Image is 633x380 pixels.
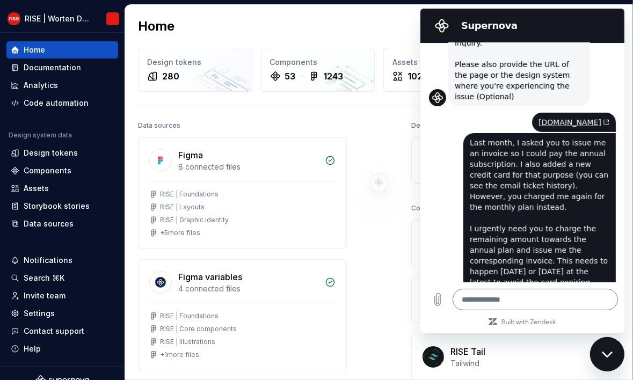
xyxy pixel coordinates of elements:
div: Code automation [24,98,89,108]
button: RISE | Worten Design SystemRISE | Worten Design System [2,7,122,30]
a: Design tokens [6,144,118,162]
a: Figma8 connected filesRISE | FoundationsRISE | LayoutsRISE | Graphic identity+5more files [138,137,347,249]
div: Invite team [24,290,66,301]
div: Components [270,57,366,68]
div: RISE | Graphic identity [160,216,229,224]
a: Components531243 [261,48,375,92]
div: 1243 [324,70,344,83]
div: 8 connected files [178,162,318,172]
div: Contact support [24,326,84,337]
div: Search ⌘K [24,273,64,283]
a: Invite team [6,287,118,304]
div: 1025 [408,70,428,83]
div: Design tokens [24,148,78,158]
div: 53 [285,70,296,83]
img: 9903b928-d555-49e9-94f8-da6655ab210d.png [8,12,20,25]
div: Components [24,165,71,176]
div: RISE | Core components [160,325,237,333]
div: + 5 more files [160,229,200,237]
iframe: Button to launch messaging window, conversation in progress [590,337,624,371]
div: Storybook stories [24,201,90,211]
h2: Home [138,18,174,35]
div: Figma [178,149,203,162]
a: Assets1025 [383,48,498,92]
div: Settings [24,308,55,319]
div: Help [24,344,41,354]
div: Figma variables [178,271,242,283]
div: Data sources [24,218,74,229]
div: Assets [392,57,489,68]
div: Notifications [24,255,72,266]
a: Design tokens280 [138,48,252,92]
div: RISE | Illustrations [160,338,215,346]
a: Code automation [6,94,118,112]
a: Home [6,41,118,59]
div: + 1 more files [160,350,199,359]
div: RISE | Layouts [160,203,205,211]
div: Design system data [9,131,72,140]
button: Notifications [6,252,118,269]
div: 280 [162,70,179,83]
a: Components [6,162,118,179]
a: Settings [6,305,118,322]
a: Analytics [6,77,118,94]
div: Tailwind [450,358,592,369]
div: 4 connected files [178,283,318,294]
iframe: Messaging window [420,9,624,333]
a: Figma variables4 connected filesRISE | FoundationsRISE | Core componentsRISE | Illustrations+1mor... [138,259,347,370]
div: Design tokens [147,57,243,68]
img: RISE | Worten Design System [106,12,119,25]
button: Help [6,340,118,357]
div: RISE | Foundations [160,312,219,320]
a: Documentation [6,59,118,76]
div: Home [24,45,45,55]
a: Data sources [6,215,118,232]
div: Documentation [24,62,81,73]
div: Data sources [138,118,180,133]
a: Assets [6,180,118,197]
div: Analytics [24,80,58,91]
a: Storybook stories [6,198,118,215]
button: Contact support [6,323,118,340]
div: RISE Tail [450,345,485,358]
div: RISE | Foundations [160,190,219,199]
button: Search ⌘K [6,269,118,287]
div: RISE | Worten Design System [25,13,93,24]
div: Assets [24,183,49,194]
